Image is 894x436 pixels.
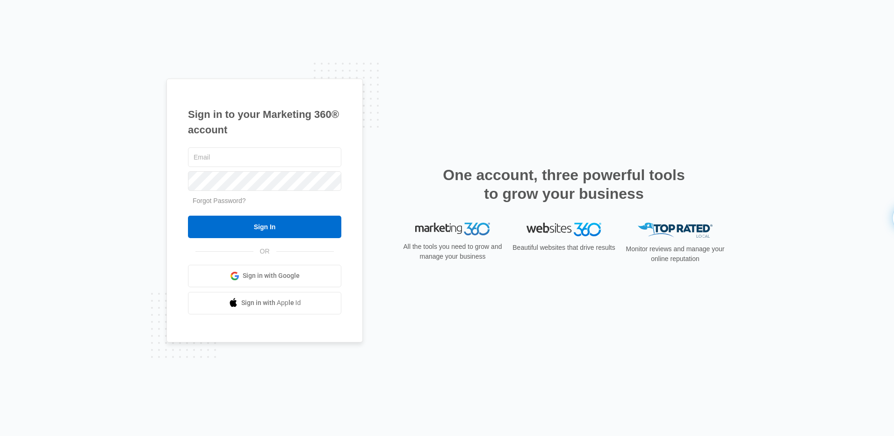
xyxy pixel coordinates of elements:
[188,216,341,238] input: Sign In
[188,107,341,138] h1: Sign in to your Marketing 360® account
[415,223,490,236] img: Marketing 360
[638,223,713,238] img: Top Rated Local
[526,223,601,236] img: Websites 360
[243,271,300,281] span: Sign in with Google
[400,242,505,262] p: All the tools you need to grow and manage your business
[193,197,246,204] a: Forgot Password?
[241,298,301,308] span: Sign in with Apple Id
[512,243,616,253] p: Beautiful websites that drive results
[253,247,276,256] span: OR
[440,166,688,203] h2: One account, three powerful tools to grow your business
[188,147,341,167] input: Email
[188,265,341,287] a: Sign in with Google
[188,292,341,314] a: Sign in with Apple Id
[623,244,728,264] p: Monitor reviews and manage your online reputation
